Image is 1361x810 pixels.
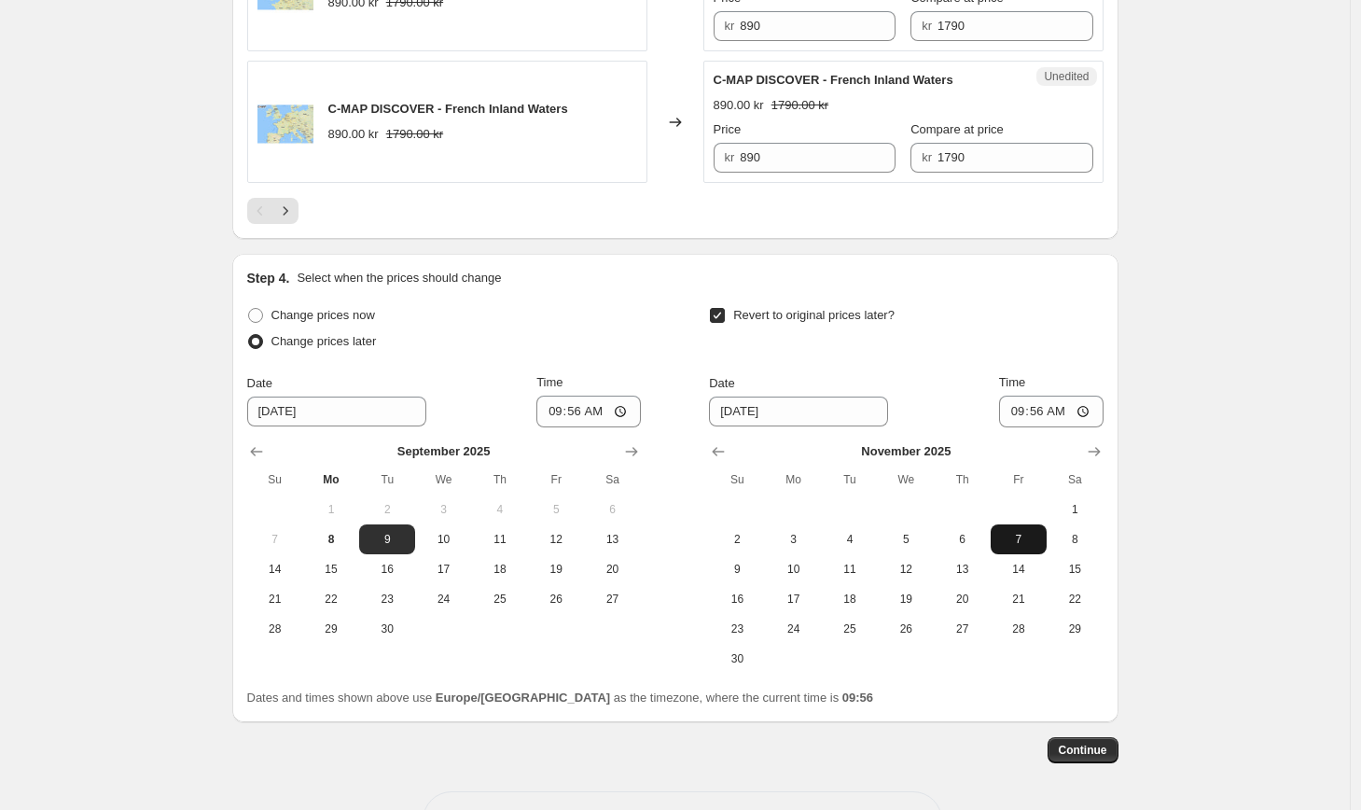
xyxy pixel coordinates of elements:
button: Friday November 28 2025 [991,614,1047,644]
button: Saturday September 27 2025 [584,584,640,614]
span: 8 [311,532,352,547]
th: Friday [991,465,1047,495]
button: Wednesday November 26 2025 [878,614,934,644]
span: 4 [829,532,870,547]
button: Sunday November 2 2025 [709,524,765,554]
button: Saturday September 6 2025 [584,495,640,524]
button: Sunday September 7 2025 [247,524,303,554]
span: 15 [1054,562,1095,577]
span: 4 [479,502,521,517]
strike: 1790.00 kr [386,125,443,144]
span: 29 [311,621,352,636]
button: Thursday November 6 2025 [934,524,990,554]
button: Friday September 19 2025 [528,554,584,584]
span: 3 [773,532,814,547]
button: Saturday November 22 2025 [1047,584,1103,614]
span: 22 [311,592,352,607]
button: Thursday September 4 2025 [472,495,528,524]
p: Select when the prices should change [297,269,501,287]
span: 5 [535,502,576,517]
th: Saturday [1047,465,1103,495]
span: kr [725,150,735,164]
span: 2 [716,532,757,547]
span: 2 [367,502,408,517]
button: Sunday November 30 2025 [709,644,765,674]
button: Monday November 10 2025 [766,554,822,584]
span: kr [725,19,735,33]
span: 14 [998,562,1039,577]
th: Sunday [709,465,765,495]
span: Mo [311,472,352,487]
span: 1 [1054,502,1095,517]
span: 24 [773,621,814,636]
button: Monday November 3 2025 [766,524,822,554]
b: Europe/[GEOGRAPHIC_DATA] [436,691,610,705]
button: Tuesday November 11 2025 [822,554,878,584]
span: 13 [941,562,982,577]
span: Time [999,375,1025,389]
button: Saturday November 8 2025 [1047,524,1103,554]
span: kr [922,150,932,164]
span: Change prices now [271,308,375,322]
th: Wednesday [415,465,471,495]
span: 25 [479,592,521,607]
span: Continue [1059,743,1107,758]
span: Fr [535,472,576,487]
span: Revert to original prices later? [733,308,895,322]
span: 5 [885,532,926,547]
button: Monday September 15 2025 [303,554,359,584]
button: Wednesday November 12 2025 [878,554,934,584]
span: Change prices later [271,334,377,348]
input: 12:00 [536,396,641,427]
button: Friday September 5 2025 [528,495,584,524]
span: 1 [311,502,352,517]
button: Sunday November 16 2025 [709,584,765,614]
th: Monday [303,465,359,495]
button: Saturday September 13 2025 [584,524,640,554]
span: 15 [311,562,352,577]
button: Monday November 17 2025 [766,584,822,614]
span: We [423,472,464,487]
span: C-MAP DISCOVER - French Inland Waters [714,73,953,87]
span: 23 [716,621,757,636]
button: Tuesday November 18 2025 [822,584,878,614]
span: 21 [255,592,296,607]
button: Wednesday September 3 2025 [415,495,471,524]
span: 10 [423,532,464,547]
span: 19 [535,562,576,577]
span: 6 [591,502,632,517]
span: 16 [716,592,757,607]
nav: Pagination [247,198,299,224]
button: Friday November 14 2025 [991,554,1047,584]
span: Sa [591,472,632,487]
span: 21 [998,592,1039,607]
span: C-MAP DISCOVER - French Inland Waters [328,102,568,116]
b: 09:56 [842,691,873,705]
button: Tuesday September 23 2025 [359,584,415,614]
button: Today Monday September 8 2025 [303,524,359,554]
span: 17 [423,562,464,577]
button: Show next month, December 2025 [1081,439,1107,465]
span: 8 [1054,532,1095,547]
span: 9 [716,562,757,577]
button: Friday November 7 2025 [991,524,1047,554]
span: 11 [479,532,521,547]
span: 30 [367,621,408,636]
button: Thursday November 13 2025 [934,554,990,584]
button: Friday September 12 2025 [528,524,584,554]
span: 3 [423,502,464,517]
span: 13 [591,532,632,547]
strike: 1790.00 kr [771,96,828,115]
span: 17 [773,592,814,607]
th: Tuesday [822,465,878,495]
span: Time [536,375,562,389]
span: 24 [423,592,464,607]
button: Thursday November 27 2025 [934,614,990,644]
span: 16 [367,562,408,577]
span: 18 [479,562,521,577]
span: 11 [829,562,870,577]
span: Th [941,472,982,487]
span: Tu [367,472,408,487]
button: Saturday September 20 2025 [584,554,640,584]
th: Tuesday [359,465,415,495]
